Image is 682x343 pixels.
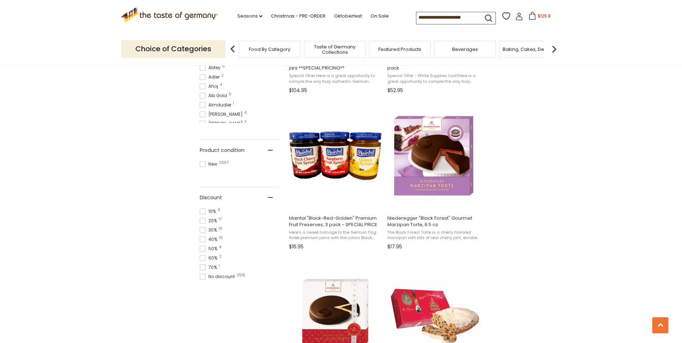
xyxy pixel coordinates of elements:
span: 8 [218,208,220,212]
span: $104.95 [289,87,307,94]
span: 20% [200,218,219,224]
span: Here's a sweet homage to the German flag: three premium jams with the colors Black, Red and Golde... [289,230,382,241]
span: No discount [200,273,237,280]
span: $52.95 [387,87,403,94]
span: 4 [220,83,222,87]
a: Taste of Germany Collections [306,44,363,55]
a: Christmas - PRE-ORDER [271,12,325,20]
a: Oktoberfest [334,12,362,20]
span: 10 [219,236,223,240]
span: Ahoj [200,83,220,90]
span: 3 [245,120,247,124]
a: Featured Products [378,47,421,52]
a: Beverages [452,47,478,52]
span: 10 [219,227,222,230]
span: Product condition [200,147,245,154]
span: New [200,161,219,167]
a: Niederegger [386,102,481,253]
span: 6 [229,92,231,96]
span: Abtey [200,65,223,71]
a: Maintal [288,102,383,253]
span: The Black Forest Torte is a cherry flavored marzipan with bits of real cherry jam, enrobed in the... [387,230,480,241]
img: previous arrow [226,42,240,56]
span: Discount [200,194,222,201]
span: $16.95 [289,243,304,251]
a: Food By Category [249,47,290,52]
span: 2 [221,74,224,77]
span: Almdudler [200,102,233,108]
span: 70% [200,264,219,271]
a: On Sale [371,12,389,20]
span: 50% [200,246,219,252]
span: [PERSON_NAME] [200,120,245,127]
img: next arrow [547,42,561,56]
span: $17.95 [387,243,402,251]
span: Niederegger "Black Forest" Gourmet Marzipan Torte, 6.5 oz [387,215,480,228]
span: 6 [222,65,225,68]
a: Baking, Cakes, Desserts [503,47,558,52]
a: Seasons [237,12,262,20]
p: Choice of Categories [121,40,226,58]
span: 2567 [219,161,228,165]
span: Special Offer Here is a great opportunity to sample the only truly authentic German sausage avail... [289,73,382,84]
span: Special Offer - While Supplies Last!Here is a great opportunity to sample the only truly authenti... [387,73,480,84]
span: Alb Gold [200,92,229,99]
span: Adler [200,74,222,80]
span: 10% [200,208,218,215]
span: 6 [245,111,247,115]
span: 30% [200,227,219,233]
span: 1 [233,102,234,105]
span: 17 [219,218,222,221]
span: 2 [219,255,222,258]
img: Niederegger Black Forest Gourmet Marzipan Cake [386,108,481,203]
span: 2515 [237,273,245,277]
span: 4 [219,246,221,249]
span: 1 [219,264,220,268]
span: 40% [200,236,219,243]
span: Maintal "Black-Red-Golden" Premium Fruit Preserves, 3 pack - SPECIAL PRICE [289,215,382,228]
span: [PERSON_NAME] [200,111,245,118]
button: $125.8 [524,12,555,23]
span: 60% [200,255,219,261]
span: $125.8 [538,13,551,19]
